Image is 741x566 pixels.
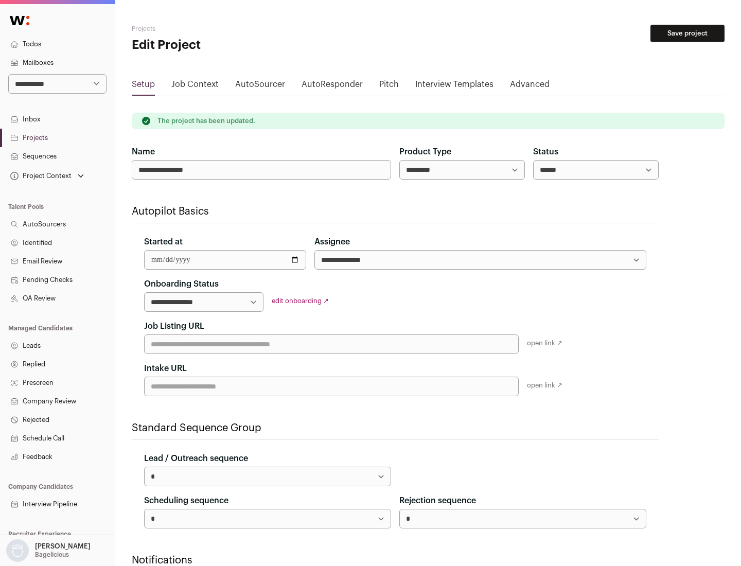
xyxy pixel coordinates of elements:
label: Started at [144,236,183,248]
h1: Edit Project [132,37,329,54]
label: Lead / Outreach sequence [144,452,248,465]
p: [PERSON_NAME] [35,542,91,551]
label: Status [533,146,558,158]
p: The project has been updated. [157,117,255,125]
a: Advanced [510,78,550,95]
label: Onboarding Status [144,278,219,290]
label: Product Type [399,146,451,158]
label: Name [132,146,155,158]
a: Job Context [171,78,219,95]
label: Assignee [314,236,350,248]
p: Bagelicious [35,551,69,559]
a: Interview Templates [415,78,493,95]
h2: Standard Sequence Group [132,421,659,435]
label: Scheduling sequence [144,494,228,507]
div: Project Context [8,172,72,180]
label: Job Listing URL [144,320,204,332]
a: Setup [132,78,155,95]
a: edit onboarding ↗ [272,297,329,304]
h2: Autopilot Basics [132,204,659,219]
img: Wellfound [4,10,35,31]
button: Save project [650,25,725,42]
img: nopic.png [6,539,29,562]
a: Pitch [379,78,399,95]
label: Intake URL [144,362,187,375]
a: AutoResponder [302,78,363,95]
button: Open dropdown [8,169,86,183]
h2: Projects [132,25,329,33]
label: Rejection sequence [399,494,476,507]
button: Open dropdown [4,539,93,562]
a: AutoSourcer [235,78,285,95]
